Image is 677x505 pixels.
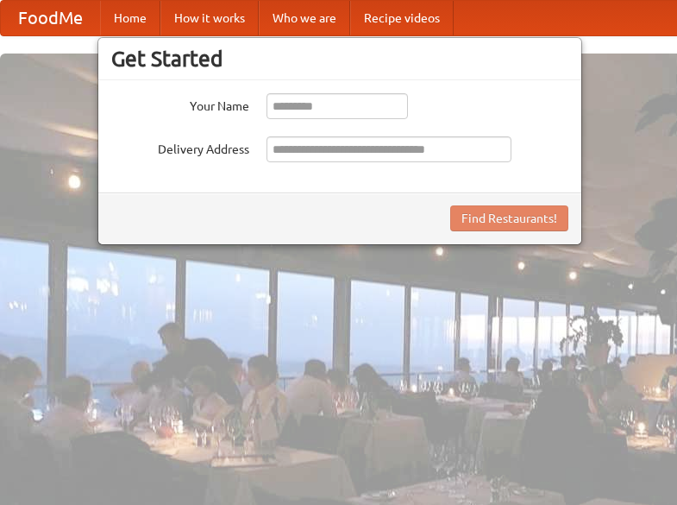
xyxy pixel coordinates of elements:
[111,46,568,72] h3: Get Started
[350,1,454,35] a: Recipe videos
[259,1,350,35] a: Who we are
[1,1,100,35] a: FoodMe
[450,205,568,231] button: Find Restaurants!
[111,93,249,115] label: Your Name
[111,136,249,158] label: Delivery Address
[160,1,259,35] a: How it works
[100,1,160,35] a: Home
